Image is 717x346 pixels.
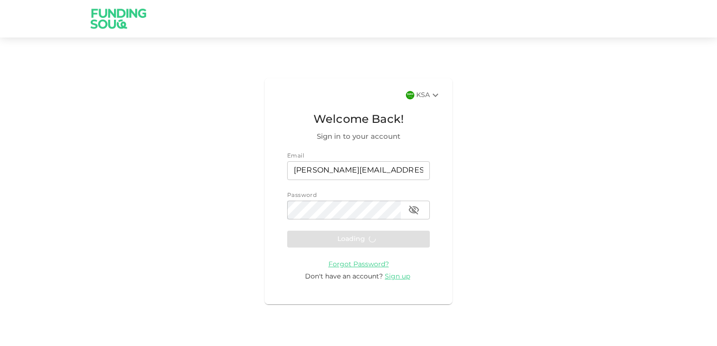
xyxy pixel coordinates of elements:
span: Welcome Back! [287,111,430,129]
span: Sign up [385,273,410,280]
span: Email [287,153,304,159]
input: password [287,201,401,219]
div: KSA [416,90,441,101]
span: Don't have an account? [305,273,383,280]
img: flag-sa.b9a346574cdc8950dd34b50780441f57.svg [406,91,414,99]
span: Password [287,193,317,198]
input: email [287,161,430,180]
span: Sign in to your account [287,131,430,143]
a: Forgot Password? [328,261,389,268]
